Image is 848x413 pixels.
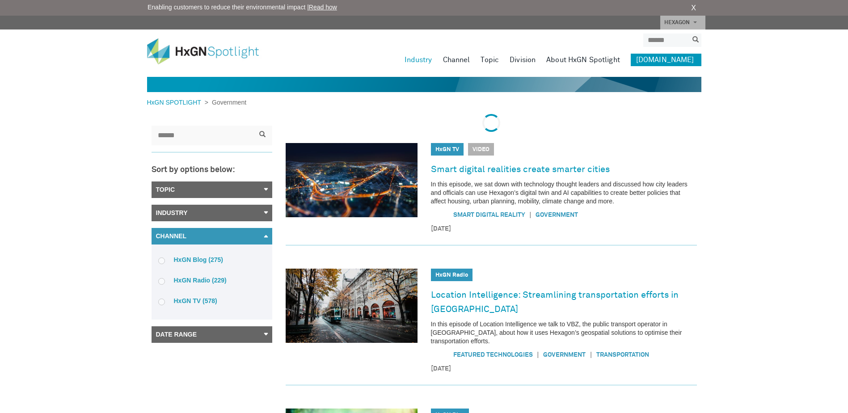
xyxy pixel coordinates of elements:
[525,210,536,219] span: |
[543,352,586,358] a: Government
[405,54,432,66] a: Industry
[152,205,272,221] a: Industry
[148,3,337,12] span: Enabling customers to reduce their environmental impact |
[435,272,468,278] a: HxGN Radio
[158,297,266,305] label: HxGN TV (578)
[536,212,578,218] a: Government
[596,352,649,358] a: Transportation
[309,4,337,11] a: Read how
[152,181,272,198] a: Topic
[286,143,418,217] img: Smart digital realities create smarter cities
[468,143,494,156] span: Video
[546,54,620,66] a: About HxGN Spotlight
[152,326,272,343] a: Date Range
[586,350,596,359] span: |
[481,54,499,66] a: Topic
[443,54,470,66] a: Channel
[435,147,459,152] a: HxGN TV
[152,228,272,244] a: Channel
[631,54,701,66] a: [DOMAIN_NAME]
[147,99,205,106] a: HxGN SPOTLIGHT
[431,320,697,346] p: In this episode of Location Intelligence we talk to VBZ, the public transport operator in [GEOGRA...
[152,166,272,175] h3: Sort by options below:
[147,38,272,64] img: HxGN Spotlight
[147,98,247,107] div: >
[431,224,697,234] time: [DATE]
[453,352,533,358] a: Featured Technologies
[158,256,266,264] label: HxGN Blog (275)
[510,54,536,66] a: Division
[431,288,697,317] a: Location Intelligence: Streamlining transportation efforts in [GEOGRAPHIC_DATA]
[208,99,246,106] span: Government
[453,212,525,218] a: Smart Digital Reality
[431,180,697,206] p: In this episode, we sat down with technology thought leaders and discussed how city leaders and o...
[431,364,697,374] time: [DATE]
[431,162,610,177] a: Smart digital realities create smarter cities
[660,16,705,29] a: HEXAGON
[533,350,544,359] span: |
[158,276,266,284] label: HxGN Radio (229)
[691,3,696,13] a: X
[286,269,418,343] img: Location Intelligence: Streamlining transportation efforts in Zürich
